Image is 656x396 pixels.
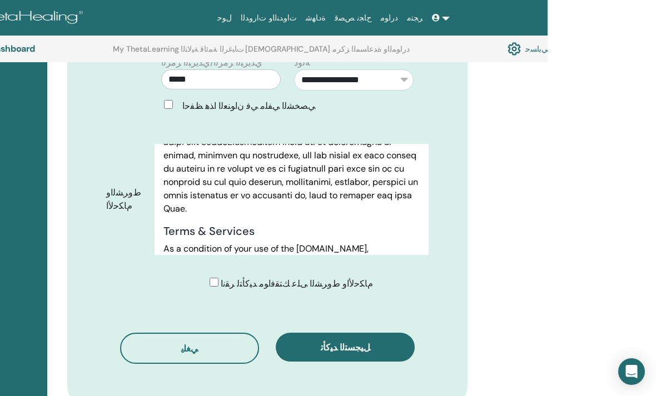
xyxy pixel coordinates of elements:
[508,39,548,58] a: ﻲﺑﺎﺴﺣ
[376,8,402,28] a: ﺩﺭﺍﻮﻣ
[98,182,155,217] label: ﻁﻭﺮﺸﻟﺍﻭ ﻡﺎﻜﺣﻷ﻿ﺍ
[200,44,244,62] a: ﺕﺎﺒﻏﺮﻟﺍ ﺔﻤﺋﺎﻗ
[221,278,373,289] span: ﻡﺎﻜﺣﻷ﻿ﺍﻭ ﻁﻭﺮﺸﻟﺍ ﻰﻠﻋ ﻚﺘﻘﻓﺍﻮﻣ ﺪﻴﻛﺄﺘﻟ ﺮﻘﻧﺍ
[276,333,415,362] button: ﻞﻴﺠﺴﺘﻟﺍ ﺪﻴﻛﺄﺗ
[213,8,236,28] a: ﻝﻮﺣ
[508,39,521,58] img: cog.svg
[181,44,198,62] a: ﺔﻴﻟﺎﺘﻟﺍ
[181,343,198,354] span: ﻲﻐﻠﻳ
[182,100,315,112] span: ﻲﺼﺨﺸﻟﺍ ﻲﻔﻠﻣ ﻲﻓ ﻥﺍﻮﻨﻌﻟﺍ ﺍﺬﻫ ﻆﻔﺣﺍ
[245,44,350,62] a: [DEMOGRAPHIC_DATA] ﺰﻛﺮﻣ
[113,44,179,62] a: My ThetaLearning
[163,242,420,335] p: As a condition of your use of the [DOMAIN_NAME], [DOMAIN_NAME], [DOMAIN_NAME][URL], [DOMAIN_NAME]...
[120,333,259,364] button: ﻲﻐﻠﻳ
[163,224,420,238] h4: Terms & Services
[330,8,376,28] a: ﺡﺎﺠﻧ ﺺﺼﻗ
[618,358,645,385] div: Open Intercom Messenger
[301,8,330,28] a: ﺓﺩﺎﻬﺷ
[294,56,310,69] label: ﺔﻟﻭﺩ
[236,8,301,28] a: ﺕﺍﻭﺪﻨﻟﺍﻭ ﺕﺍﺭﻭﺪﻟﺍ
[402,8,428,28] a: ﺮﺠﺘﻣ
[351,44,410,62] a: ﺩﺭﺍﻮﻤﻟﺍﻭ ﺓﺪﻋﺎﺴﻤﻟﺍ
[161,56,262,69] label: ﻱﺪﻳﺮﺒﻟﺍ ﺰﻣﺮﻟﺍ/ﻱﺪﻳﺮﺒﻟﺍ ﺰﻣﺮﻟﺍ
[321,342,370,353] span: ﻞﻴﺠﺴﺘﻟﺍ ﺪﻴﻛﺄﺗ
